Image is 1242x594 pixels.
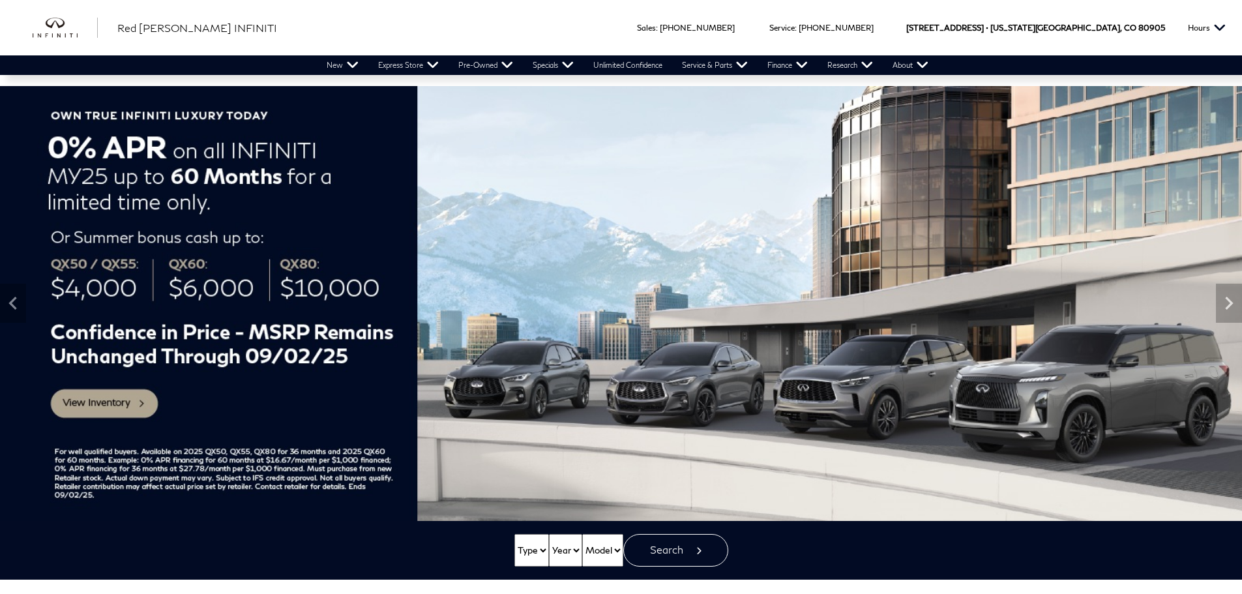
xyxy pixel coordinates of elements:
[582,534,623,567] select: Vehicle Model
[117,20,277,36] a: Red [PERSON_NAME] INFINITI
[758,55,818,75] a: Finance
[656,23,658,33] span: :
[317,55,938,75] nav: Main Navigation
[33,18,98,38] img: INFINITI
[637,23,656,33] span: Sales
[368,55,449,75] a: Express Store
[672,55,758,75] a: Service & Parts
[317,55,368,75] a: New
[514,534,549,567] select: Vehicle Type
[33,18,98,38] a: infiniti
[906,23,1165,33] a: [STREET_ADDRESS] • [US_STATE][GEOGRAPHIC_DATA], CO 80905
[883,55,938,75] a: About
[660,23,735,33] a: [PHONE_NUMBER]
[584,55,672,75] a: Unlimited Confidence
[623,534,728,567] button: Search
[449,55,523,75] a: Pre-Owned
[523,55,584,75] a: Specials
[795,23,797,33] span: :
[818,55,883,75] a: Research
[549,534,582,567] select: Vehicle Year
[769,23,795,33] span: Service
[117,22,277,34] span: Red [PERSON_NAME] INFINITI
[799,23,874,33] a: [PHONE_NUMBER]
